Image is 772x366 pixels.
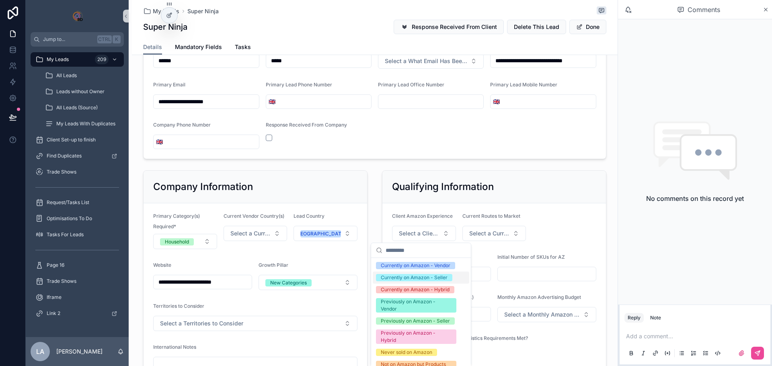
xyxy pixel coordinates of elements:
span: Select a Current Routes to Market [469,229,510,237]
span: Growth Pillar [259,262,288,268]
span: Initial Number of SKUs for AZ [497,254,565,260]
button: Delete This Lead [507,20,566,34]
span: Current Vendor Country(s) [224,213,284,219]
button: Select Button [294,226,357,241]
h2: No comments on this record yet [646,194,744,203]
span: Request/Tasks List [47,199,89,206]
span: K [113,36,120,43]
span: LA [36,347,44,356]
div: Never sold on Amazon [381,349,432,356]
span: Company Phone Number [153,122,211,128]
button: Select Button [224,226,287,241]
span: Iframe [47,294,62,301]
span: Client Set-up to finish [47,137,96,143]
span: Primary Email [153,82,185,88]
div: 209 [95,55,109,64]
span: Response Received From Company [266,122,347,128]
span: Select a Client Amazon Experience [399,229,439,237]
a: Tasks [235,40,251,56]
span: Monthly Amazon Advertising Budget [497,294,581,300]
h1: Super Ninja [143,21,187,33]
span: Website [153,262,171,268]
span: Jump to... [43,36,94,43]
span: Primary Lead Mobile Number [490,82,557,88]
a: My Leads209 [31,52,124,67]
div: Note [650,315,661,321]
span: Details [143,43,162,51]
button: Select Button [259,275,357,290]
a: Leads without Owner [40,84,124,99]
span: Optimisations To Do [47,215,92,222]
span: 🇬🇧 [493,98,500,106]
span: All Leads [56,72,77,79]
span: Client Amazon Experience [392,213,453,219]
img: App logo [71,10,84,22]
a: Page 16 [31,258,124,272]
div: scrollable content [26,47,129,331]
a: My Leads With Duplicates [40,117,124,131]
span: Link 2 [47,310,60,317]
a: Link 2 [31,306,124,321]
span: Tasks For Leads [47,231,84,238]
span: Select a Current Vendor Country(s) [230,229,271,237]
span: Primary Category(s) [153,213,200,219]
span: My Leads [47,56,69,63]
p: [PERSON_NAME] [56,348,103,356]
div: Previously on Amazon - Vendor [381,298,452,313]
button: Select Button [378,53,484,69]
button: Select Button [392,226,456,241]
a: Trade Shows [31,274,124,288]
span: Trade Shows [47,169,76,175]
a: Mandatory Fields [175,40,222,56]
a: Optimisations To Do [31,211,124,226]
a: All Leads (Source) [40,100,124,115]
span: International Notes [153,344,196,350]
a: Details [143,40,162,55]
a: Trade Shows [31,165,124,179]
div: Previously on Amazon - Seller [381,317,450,325]
a: My Leads [143,7,179,15]
span: Mandatory Fields [175,43,222,51]
span: Page 16 [47,262,64,268]
div: New Categories [270,279,307,286]
span: My Leads With Duplicates [56,121,115,127]
div: Previously on Amazon - Hybrid [381,329,452,344]
span: Required* [153,223,176,230]
span: Select a Monthly Amazon Advertising Budget [504,311,580,319]
a: All Leads [40,68,124,83]
span: Primary Lead Office Number [378,82,444,88]
a: Find Duplicates [31,149,124,163]
div: [GEOGRAPHIC_DATA] [295,230,346,237]
h2: Qualifying Information [392,180,494,193]
a: Iframe [31,290,124,305]
span: Ctrl [97,35,112,43]
span: Find Duplicates [47,153,82,159]
span: Response Received From Client [412,23,497,31]
span: Logistics Requirements Met? [462,335,528,341]
div: Currently on Amazon - Vendor [381,262,450,269]
button: Select Button [497,307,596,322]
span: Current Routes to Market [462,213,520,219]
button: Note [647,313,664,323]
span: Primary Lead Phone Number [266,82,332,88]
span: My Leads [153,7,179,15]
button: Done [569,20,606,34]
span: Tasks [235,43,251,51]
a: Super Ninja [187,7,219,15]
button: Select Button [153,316,357,331]
button: Select Button [266,94,278,109]
button: Reply [624,313,644,323]
span: Lead Country [294,213,324,219]
button: Select Button [491,94,502,109]
a: Client Set-up to finish [31,133,124,147]
button: Select Button [462,226,526,241]
button: Select Button [154,135,165,149]
span: Select a What Email Has Been Sent? [385,57,467,65]
span: Leads without Owner [56,88,105,95]
span: 🇬🇧 [156,138,163,146]
h2: Company Information [153,180,253,193]
div: Household [165,238,189,245]
span: All Leads (Source) [56,104,98,111]
button: Jump to...CtrlK [31,32,124,47]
